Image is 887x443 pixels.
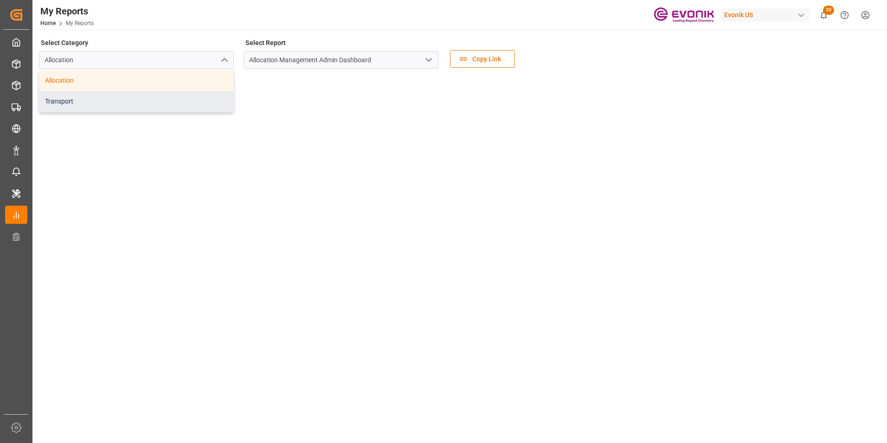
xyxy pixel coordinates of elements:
label: Select Category [39,36,90,49]
button: Evonik US [720,6,813,24]
div: Evonik US [720,8,810,22]
button: show 20 new notifications [813,5,834,26]
input: Type to search/select [244,51,438,69]
label: Select Report [244,36,287,49]
img: Evonik-brand-mark-Deep-Purple-RGB.jpeg_1700498283.jpeg [654,7,714,23]
a: Home [40,20,56,26]
button: close menu [217,53,231,67]
button: Copy Link [450,50,515,68]
span: Copy Link [468,54,506,64]
div: Allocation [39,70,233,91]
button: Help Center [834,5,855,26]
button: open menu [421,53,435,67]
div: Transport [39,91,233,112]
input: Type to search/select [39,51,234,69]
div: My Reports [40,4,94,18]
span: 20 [823,6,834,15]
